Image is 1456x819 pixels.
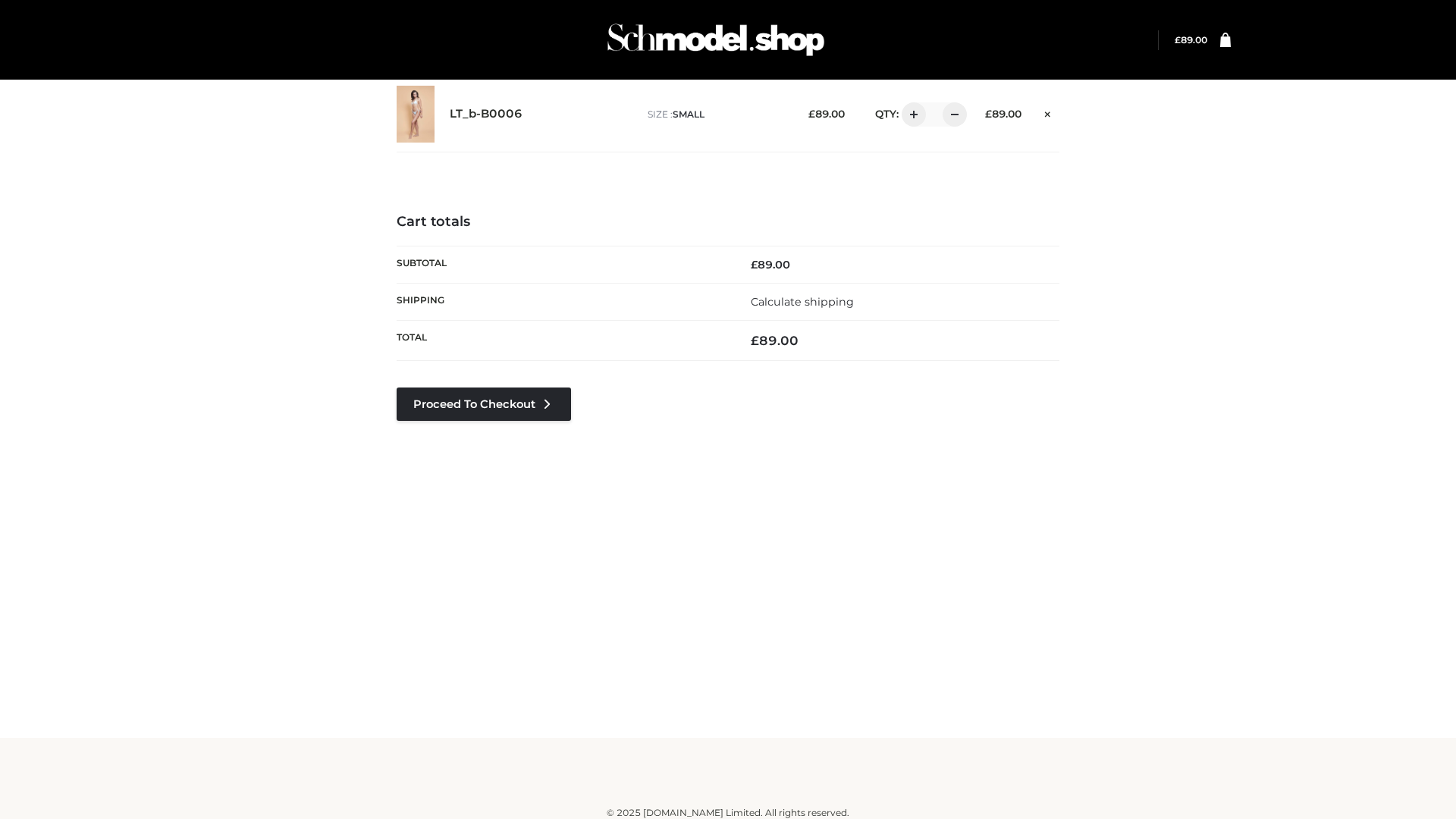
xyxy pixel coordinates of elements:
bdi: 89.00 [1175,34,1207,45]
span: £ [808,108,815,120]
bdi: 89.00 [751,258,790,271]
a: Remove this item [1037,102,1059,122]
bdi: 89.00 [751,333,799,348]
a: Calculate shipping [751,295,854,309]
img: LT_b-B0006 - SMALL [397,86,435,143]
span: £ [751,333,759,348]
img: Schmodel Admin 964 [602,10,830,70]
span: SMALL [673,108,704,120]
bdi: 89.00 [985,108,1021,120]
span: £ [1175,34,1181,45]
th: Total [397,321,728,361]
th: Shipping [397,283,728,320]
p: size : [648,108,785,121]
a: £89.00 [1175,34,1207,45]
div: QTY: [860,102,962,127]
span: £ [985,108,992,120]
span: £ [751,258,758,271]
a: LT_b-B0006 [450,107,522,121]
bdi: 89.00 [808,108,845,120]
th: Subtotal [397,246,728,283]
a: Proceed to Checkout [397,388,571,421]
h4: Cart totals [397,214,1059,231]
